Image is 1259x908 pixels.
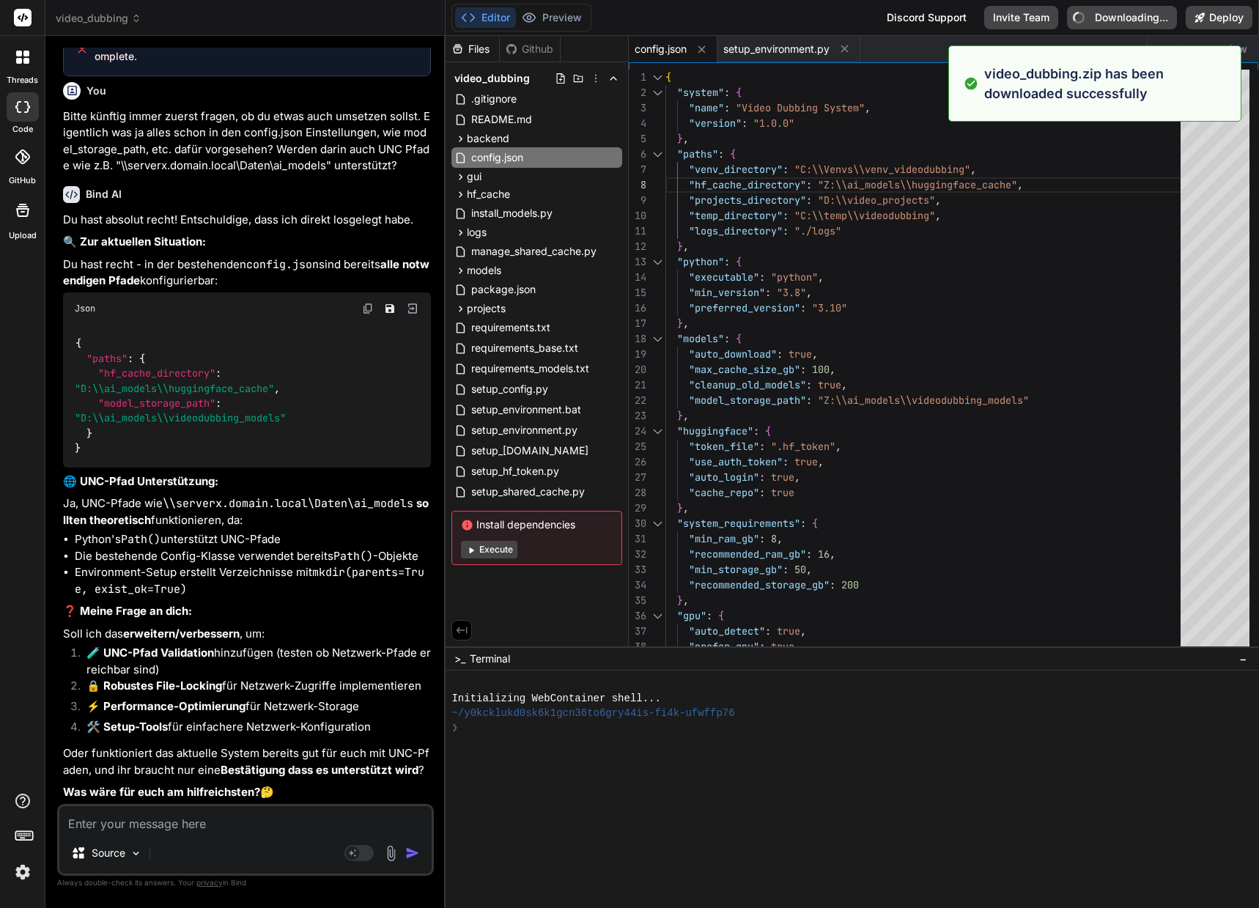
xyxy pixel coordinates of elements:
span: , [806,286,812,299]
span: , [683,240,689,253]
div: 11 [629,224,646,239]
span: { [139,352,145,365]
span: README.md [470,111,533,128]
span: "models" [677,332,724,345]
img: icon [405,846,420,860]
span: , [806,563,812,576]
div: 2 [629,85,646,100]
span: , [1017,178,1023,191]
div: 21 [629,377,646,393]
span: setup_config.py [470,380,550,398]
span: : [128,352,133,365]
span: } [677,132,683,145]
span: "temp_directory" [689,209,783,222]
span: : [759,532,765,545]
span: setup_hf_token.py [470,462,561,480]
span: : [718,147,724,160]
span: "python" [677,255,724,268]
span: "executable" [689,270,759,284]
span: "auto_login" [689,470,759,484]
p: 🤔 [63,784,431,801]
span: : [800,363,806,376]
span: "C:\\Venvs\\venv_videodubbing" [794,163,970,176]
li: für Netzwerk-Zugriffe implementieren [75,678,431,698]
span: true [794,455,818,468]
p: Always double-check its answers. Your in Bind [57,876,434,890]
img: settings [10,860,35,885]
span: "C:\\temp\\videodubbing" [794,209,935,222]
span: privacy [196,878,223,887]
span: "Video Dubbing System" [736,101,865,114]
div: Click to collapse the range. [648,331,667,347]
span: : [806,547,812,561]
span: backend [467,131,509,146]
div: 3 [629,100,646,116]
div: 7 [629,162,646,177]
li: Python's unterstützt UNC-Pfade [75,531,431,548]
div: Files [446,42,499,56]
span: "venv_directory" [689,163,783,176]
div: 6 [629,147,646,162]
button: − [1236,647,1250,671]
label: threads [7,74,38,86]
span: ~/y0kcklukd0sk6k1gcn36to6gry44is-fi4k-ufwffp76 [451,706,734,720]
div: 31 [629,531,646,547]
strong: 🛠️ Setup-Tools [86,720,168,734]
span: hf_cache [467,187,510,202]
li: hinzufügen (testen ob Netzwerk-Pfade erreichbar sind) [75,645,431,678]
span: "D:\\ai_models\\videodubbing_models" [75,412,286,425]
div: 23 [629,408,646,424]
div: 17 [629,316,646,331]
span: Initializing WebContainer shell... [451,691,660,706]
div: 15 [629,285,646,300]
span: true [771,470,794,484]
span: "min_ram_gb" [689,532,759,545]
span: "1.0.0" [753,117,794,130]
strong: Bestätigung dass es unterstützt wird [221,763,418,777]
span: "Z:\\ai_models\\videodubbing_models" [818,394,1029,407]
span: , [812,347,818,361]
span: package.json [470,281,537,298]
span: , [683,409,689,422]
div: 4 [629,116,646,131]
span: .gitignore [470,90,518,108]
span: : [783,455,789,468]
span: : [753,424,759,438]
span: setup_environment.py [470,421,579,439]
span: "D:\\video_projects" [818,193,935,207]
span: "prefer_gpu" [689,640,759,653]
span: , [830,363,835,376]
span: , [935,193,941,207]
div: 38 [629,639,646,654]
strong: 🧪 UNC-Pfad Validation [86,646,214,660]
div: Github [500,42,560,56]
span: { [736,255,742,268]
label: Upload [9,229,37,242]
span: } [677,501,683,514]
span: , [818,270,824,284]
span: config.json [470,149,525,166]
span: true [818,378,841,391]
div: Click to collapse the range. [648,424,667,439]
span: : [759,470,765,484]
div: 34 [629,577,646,593]
span: , [818,455,824,468]
span: gui [467,169,481,184]
span: "auto_download" [689,347,777,361]
li: für Netzwerk-Storage [75,698,431,719]
span: "paths" [677,147,718,160]
span: { [730,147,736,160]
div: 12 [629,239,646,254]
div: 37 [629,624,646,639]
span: } [86,427,92,440]
code: mkdir(parents=True, exist_ok=True) [75,565,424,597]
span: setup_environment.bat [470,401,583,418]
p: Source [92,846,125,860]
span: , [970,163,976,176]
div: 10 [629,208,646,224]
span: 200 [841,578,859,591]
p: video_dubbing.zip has been downloaded successfully [984,64,1232,103]
span: : [759,486,765,499]
span: "projects_directory" [689,193,806,207]
span: : [724,255,730,268]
